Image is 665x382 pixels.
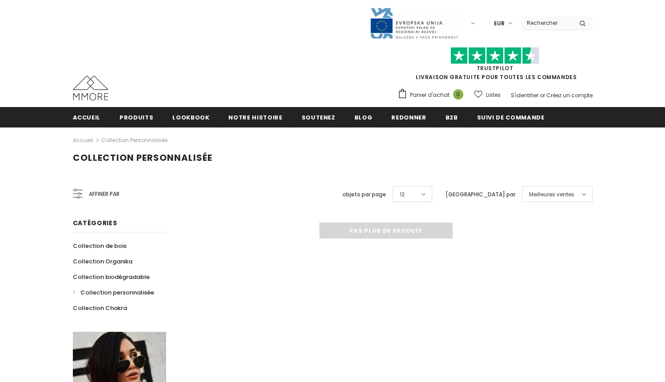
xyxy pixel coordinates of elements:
[73,285,154,300] a: Collection personnalisée
[228,113,282,122] span: Notre histoire
[73,254,132,269] a: Collection Organika
[494,19,505,28] span: EUR
[450,47,539,64] img: Faites confiance aux étoiles pilotes
[370,19,458,27] a: Javni Razpis
[446,113,458,122] span: B2B
[228,107,282,127] a: Notre histoire
[119,107,153,127] a: Produits
[73,135,93,146] a: Accueil
[73,76,108,100] img: Cas MMORE
[354,107,373,127] a: Blog
[73,219,117,227] span: Catégories
[446,107,458,127] a: B2B
[73,257,132,266] span: Collection Organika
[80,288,154,297] span: Collection personnalisée
[73,238,127,254] a: Collection de bois
[73,113,101,122] span: Accueil
[446,190,515,199] label: [GEOGRAPHIC_DATA] par
[474,87,501,103] a: Listes
[172,113,209,122] span: Lookbook
[546,92,593,99] a: Créez un compte
[172,107,209,127] a: Lookbook
[410,91,450,99] span: Panier d'achat
[119,113,153,122] span: Produits
[391,107,426,127] a: Redonner
[89,189,119,199] span: Affiner par
[370,7,458,40] img: Javni Razpis
[529,190,574,199] span: Meilleures ventes
[73,273,150,281] span: Collection biodégradable
[540,92,545,99] span: or
[398,51,593,81] span: LIVRAISON GRATUITE POUR TOUTES LES COMMANDES
[73,300,127,316] a: Collection Chakra
[342,190,386,199] label: objets par page
[73,107,101,127] a: Accueil
[522,16,573,29] input: Search Site
[101,136,167,144] a: Collection personnalisée
[73,269,150,285] a: Collection biodégradable
[453,89,463,99] span: 0
[73,242,127,250] span: Collection de bois
[477,64,514,72] a: TrustPilot
[400,190,405,199] span: 12
[302,107,335,127] a: soutenez
[73,304,127,312] span: Collection Chakra
[391,113,426,122] span: Redonner
[486,91,501,99] span: Listes
[477,113,545,122] span: Suivi de commande
[302,113,335,122] span: soutenez
[354,113,373,122] span: Blog
[477,107,545,127] a: Suivi de commande
[73,151,212,164] span: Collection personnalisée
[398,88,468,102] a: Panier d'achat 0
[511,92,538,99] a: S'identifier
